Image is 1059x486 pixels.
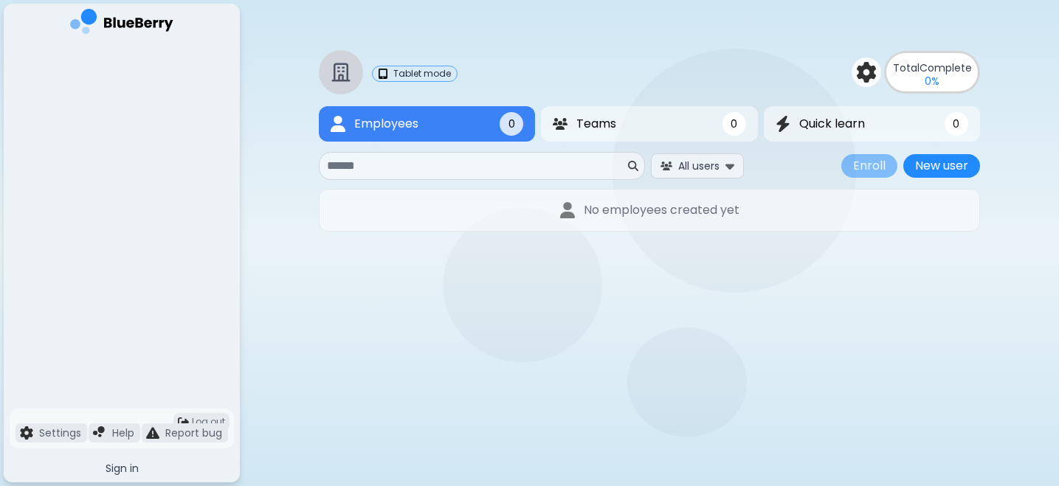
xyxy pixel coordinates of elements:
img: search icon [628,161,638,171]
button: Quick learnQuick learn0 [764,106,980,142]
img: file icon [146,426,159,440]
img: file icon [93,426,106,440]
span: 0 [953,117,959,131]
span: Log out [192,416,225,428]
span: All users [678,159,720,173]
p: Report bug [165,426,222,440]
p: No employees created yet [584,201,739,219]
span: 0 [731,117,737,131]
img: Teams [553,118,568,130]
img: tablet [379,69,387,79]
img: Quick learn [776,116,790,133]
button: All users [651,153,744,178]
span: 0 [508,117,515,131]
p: Help [112,426,134,440]
img: logout [178,417,189,428]
p: Complete [893,61,972,74]
img: All users [660,162,672,171]
a: tabletTablet mode [372,66,458,82]
img: file icon [20,426,33,440]
img: Employees [331,116,345,133]
img: company logo [70,9,173,39]
span: Total [893,60,920,75]
p: Settings [39,426,81,440]
p: 0 % [925,74,939,88]
button: Sign in [10,454,234,482]
button: TeamsTeams0 [541,106,757,142]
button: New user [903,154,980,178]
img: No employees [560,202,575,219]
span: Employees [354,115,418,133]
span: Quick learn [799,115,865,133]
p: Tablet mode [393,68,451,80]
span: Teams [576,115,616,133]
img: settings [856,62,877,83]
span: Sign in [106,462,139,475]
img: expand [725,159,734,173]
button: EmployeesEmployees0 [319,106,535,142]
